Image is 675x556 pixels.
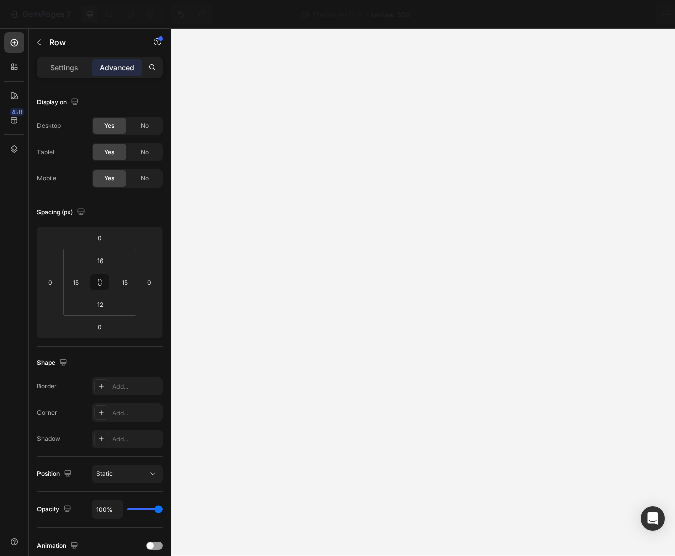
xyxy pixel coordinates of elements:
span: No [141,174,149,183]
p: Row [49,36,135,48]
span: review 300 [372,9,410,20]
div: Open Intercom Messenger [641,506,665,531]
div: Corner [37,408,57,417]
div: 450 [10,108,24,116]
button: 7 [4,4,75,24]
input: 0 [142,275,157,290]
span: No [141,121,149,130]
input: m [90,296,110,312]
span: Yes [104,147,114,157]
input: 0 [90,230,110,245]
button: Static [92,465,163,483]
div: Mobile [37,174,56,183]
div: Display on [37,96,81,109]
div: Animation [37,539,81,553]
input: 0 [90,319,110,335]
input: 0 [43,275,58,290]
div: Opacity [37,503,73,516]
div: Add... [112,435,160,444]
span: Yes [104,121,114,130]
div: Shape [37,356,69,370]
div: Desktop [37,121,61,130]
span: Save [547,10,564,19]
div: Add... [112,409,160,418]
span: / [365,9,368,20]
input: l [90,253,110,268]
div: Shadow [37,434,60,443]
div: Spacing (px) [37,206,87,219]
div: Position [37,467,74,481]
div: Tablet [37,147,55,157]
span: Theme section [310,9,363,20]
p: Settings [50,62,78,73]
span: Static [96,470,113,477]
div: Add... [112,382,160,391]
p: 7 [66,8,71,20]
div: Undo/Redo [171,4,212,24]
p: Advanced [100,62,134,73]
input: 15px [68,275,84,290]
input: Auto [92,500,123,518]
div: Border [37,382,57,391]
input: 15px [117,275,132,290]
button: Save [539,4,572,24]
span: Yes [104,174,114,183]
div: Publish Theme Section [585,9,662,20]
span: No [141,147,149,157]
button: Publish Theme Section [576,4,671,24]
iframe: Design area [171,28,675,556]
